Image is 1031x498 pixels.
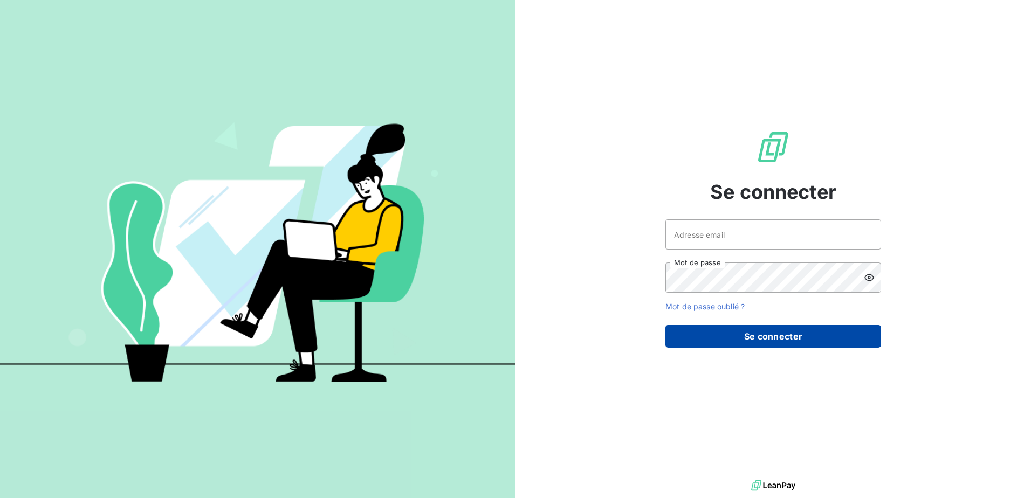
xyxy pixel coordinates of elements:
[756,130,791,164] img: Logo LeanPay
[665,302,745,311] a: Mot de passe oublié ?
[751,478,795,494] img: logo
[665,219,881,250] input: placeholder
[710,177,836,206] span: Se connecter
[665,325,881,348] button: Se connecter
